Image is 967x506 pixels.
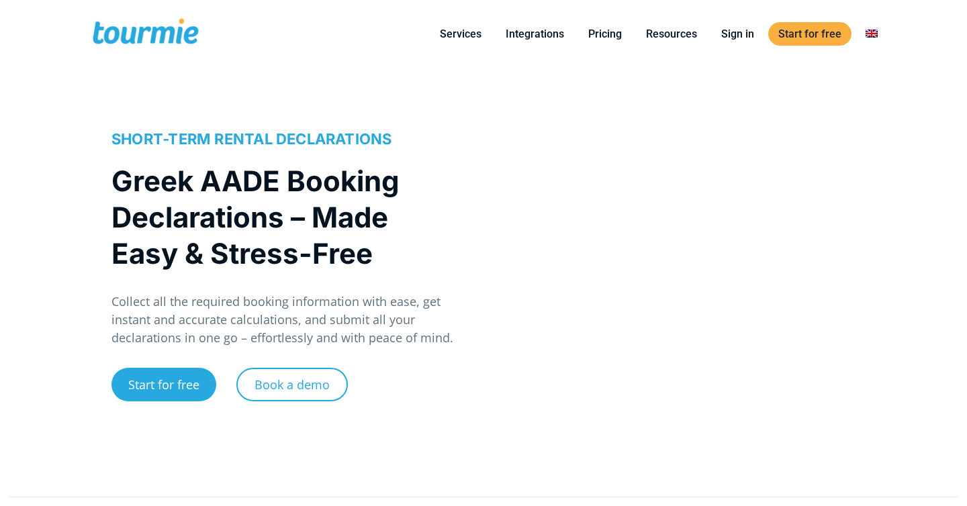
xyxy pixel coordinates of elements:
p: Collect all the required booking information with ease, get instant and accurate calculations, an... [111,293,469,347]
span: SHORT-TERM RENTAL DECLARATIONS [111,130,392,148]
a: Start for free [111,368,216,401]
a: Sign in [711,26,764,42]
a: Pricing [578,26,632,42]
h1: Greek AADE Booking Declarations – Made Easy & Stress-Free [111,163,456,272]
a: Book a demo [236,368,348,401]
a: Start for free [768,22,851,46]
a: Integrations [496,26,574,42]
a: Resources [636,26,707,42]
a: Services [430,26,492,42]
